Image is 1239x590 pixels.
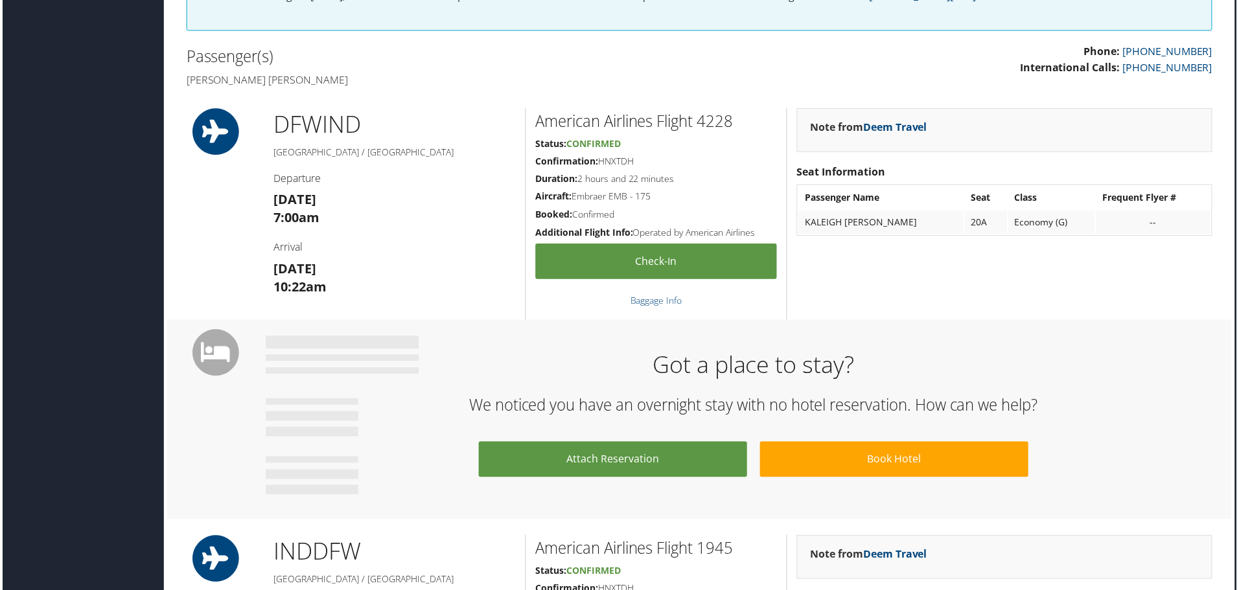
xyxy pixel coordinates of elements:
[535,245,778,280] a: Check-in
[966,212,1009,235] td: 20A
[274,350,1235,383] h1: Got a place to stay?
[535,174,778,187] h5: 2 hours and 22 minutes
[1098,187,1213,210] th: Frequent Flyer #
[272,279,325,297] strong: 10:22am
[761,444,1030,479] a: Book Hotel
[864,120,929,135] a: Deem Travel
[800,212,965,235] td: KALEIGH [PERSON_NAME]
[535,539,778,562] h2: American Airlines Flight 1945
[535,155,598,168] strong: Confirmation:
[1086,45,1122,59] strong: Phone:
[535,227,633,240] strong: Additional Flight Info:
[272,241,515,255] h4: Arrival
[535,567,566,579] strong: Status:
[272,538,515,570] h1: IND DFW
[800,187,965,210] th: Passenger Name
[966,187,1009,210] th: Seat
[535,174,577,186] strong: Duration:
[535,227,778,240] h5: Operated by American Airlines
[535,138,566,150] strong: Status:
[185,73,690,87] h4: [PERSON_NAME] [PERSON_NAME]
[274,396,1235,418] h2: We noticed you have an overnight stay with no hotel reservation. How can we help?
[535,155,778,168] h5: HNXTDH
[272,109,515,141] h1: DFW IND
[1010,212,1098,235] td: Economy (G)
[566,138,621,150] span: Confirmed
[1105,218,1207,229] div: --
[631,295,682,308] a: Baggage Info
[535,191,778,204] h5: Embraer EMB - 175
[272,172,515,187] h4: Departure
[811,120,929,135] strong: Note from
[535,191,572,203] strong: Aircraft:
[478,444,748,479] a: Attach Reservation
[566,567,621,579] span: Confirmed
[1022,61,1122,75] strong: International Calls:
[535,209,572,221] strong: Booked:
[185,46,690,68] h2: Passenger(s)
[272,261,315,278] strong: [DATE]
[535,111,778,133] h2: American Airlines Flight 4228
[272,575,515,588] h5: [GEOGRAPHIC_DATA] / [GEOGRAPHIC_DATA]
[1010,187,1098,210] th: Class
[1125,45,1215,59] a: [PHONE_NUMBER]
[272,146,515,159] h5: [GEOGRAPHIC_DATA] / [GEOGRAPHIC_DATA]
[798,166,886,180] strong: Seat Information
[1125,61,1215,75] a: [PHONE_NUMBER]
[811,549,929,563] strong: Note from
[864,549,929,563] a: Deem Travel
[535,209,778,222] h5: Confirmed
[272,210,318,227] strong: 7:00am
[272,192,315,209] strong: [DATE]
